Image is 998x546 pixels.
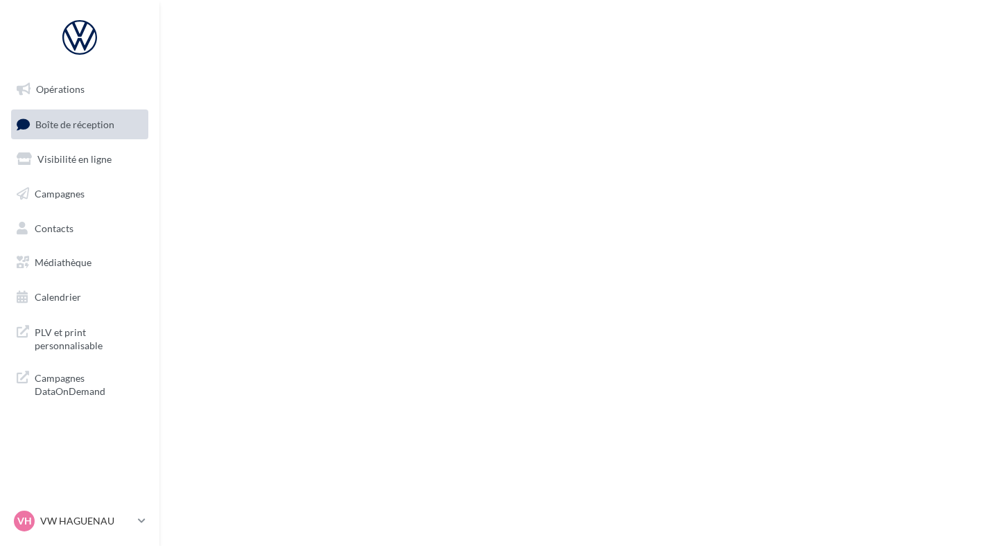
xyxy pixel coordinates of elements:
span: Calendrier [35,291,81,303]
a: Visibilité en ligne [8,145,151,174]
a: Contacts [8,214,151,243]
span: Opérations [36,83,85,95]
span: Boîte de réception [35,118,114,130]
span: Médiathèque [35,256,91,268]
span: VH [17,514,32,528]
span: Campagnes [35,188,85,200]
a: Opérations [8,75,151,104]
a: VH VW HAGUENAU [11,508,148,534]
a: Médiathèque [8,248,151,277]
p: VW HAGUENAU [40,514,132,528]
span: Contacts [35,222,73,234]
span: PLV et print personnalisable [35,323,143,353]
a: Calendrier [8,283,151,312]
span: Campagnes DataOnDemand [35,369,143,398]
span: Visibilité en ligne [37,153,112,165]
a: PLV et print personnalisable [8,317,151,358]
a: Campagnes DataOnDemand [8,363,151,404]
a: Boîte de réception [8,109,151,139]
a: Campagnes [8,179,151,209]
